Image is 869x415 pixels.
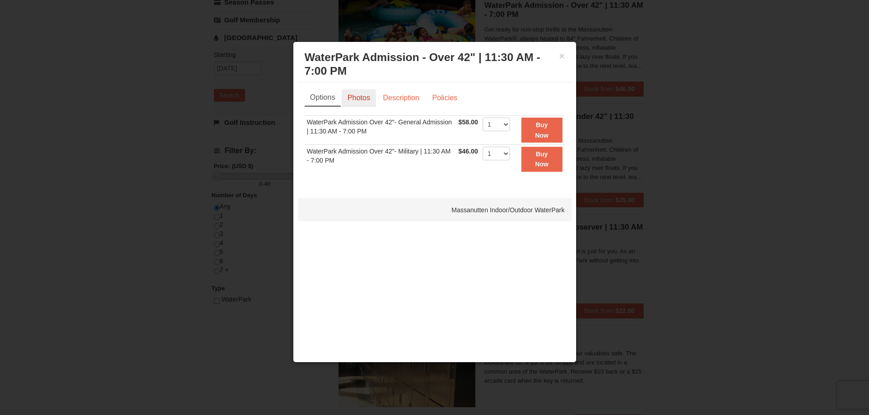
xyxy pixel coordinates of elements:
[305,144,457,173] td: WaterPark Admission Over 42"- Military | 11:30 AM - 7:00 PM
[458,118,478,126] span: $58.00
[559,51,565,61] button: ×
[426,89,463,107] a: Policies
[342,89,376,107] a: Photos
[535,150,549,168] strong: Buy Now
[377,89,425,107] a: Description
[298,199,572,221] div: Massanutten Indoor/Outdoor WaterPark
[521,118,562,143] button: Buy Now
[535,121,549,138] strong: Buy Now
[305,89,341,107] a: Options
[458,148,478,155] span: $46.00
[305,51,565,78] h3: WaterPark Admission - Over 42" | 11:30 AM - 7:00 PM
[305,116,457,145] td: WaterPark Admission Over 42"- General Admission | 11:30 AM - 7:00 PM
[521,147,562,172] button: Buy Now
